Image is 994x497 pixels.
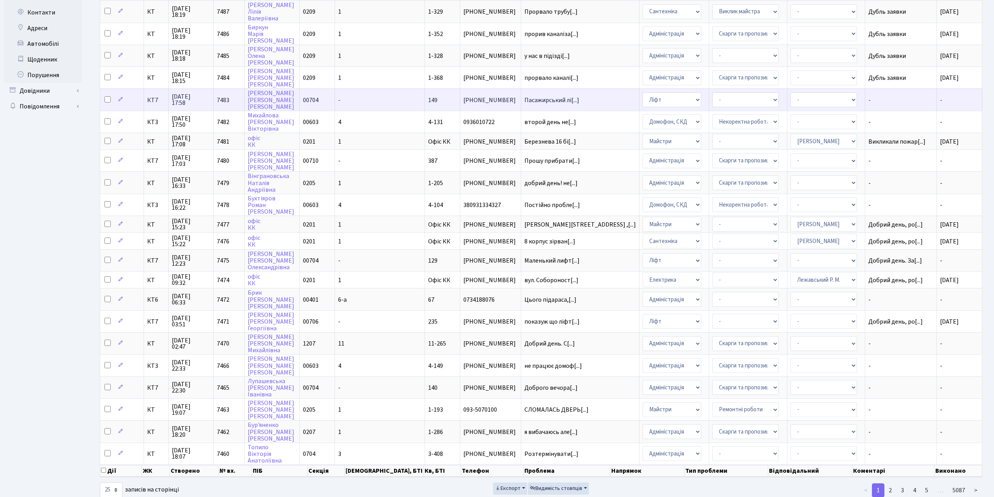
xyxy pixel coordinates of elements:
[463,429,518,435] span: [PHONE_NUMBER]
[172,49,210,62] span: [DATE] 18:18
[463,9,518,15] span: [PHONE_NUMBER]
[940,317,959,326] span: [DATE]
[868,451,933,457] span: -
[428,96,438,104] span: 149
[338,74,341,82] span: 1
[868,9,933,15] span: Дубль заявки
[172,155,210,167] span: [DATE] 17:03
[428,237,450,246] span: Офіс КК
[463,75,518,81] span: [PHONE_NUMBER]
[248,111,294,133] a: Михайлова[PERSON_NAME]Вікторівна
[303,362,319,370] span: 00603
[868,363,933,369] span: -
[940,428,942,436] span: -
[248,194,294,216] a: БухтіяровРоман[PERSON_NAME]
[217,137,229,146] span: 7481
[303,450,315,458] span: 0704
[338,137,341,146] span: 1
[463,221,518,228] span: [PHONE_NUMBER]
[147,363,165,369] span: КТ3
[463,119,518,125] span: 0936010722
[610,465,685,477] th: Напрямок
[524,157,580,165] span: Прошу прибрати[...]
[147,385,165,391] span: КТ7
[524,137,576,146] span: Березнева 16 бі[...]
[940,179,942,187] span: -
[495,484,520,492] span: Експорт
[428,7,443,16] span: 1-329
[147,75,165,81] span: КТ
[303,96,319,104] span: 00704
[248,172,289,194] a: ВінграновськаНаталіяАндріївна
[248,311,294,333] a: [PERSON_NAME][PERSON_NAME]Георгіївна
[428,362,443,370] span: 4-149
[172,274,210,286] span: [DATE] 09:32
[428,52,443,60] span: 1-328
[524,450,578,458] span: Розтермінувати[...]
[338,339,344,348] span: 11
[217,237,229,246] span: 7476
[338,362,341,370] span: 4
[868,429,933,435] span: -
[4,5,82,20] a: Контакти
[428,179,443,187] span: 1-205
[940,405,942,414] span: -
[172,176,210,189] span: [DATE] 16:33
[338,96,340,104] span: -
[524,428,578,436] span: я вибачаюсь але[...]
[338,317,340,326] span: -
[147,277,165,283] span: КТ
[935,465,982,477] th: Виконано
[940,339,942,348] span: -
[248,355,294,377] a: [PERSON_NAME][PERSON_NAME][PERSON_NAME]
[303,428,315,436] span: 0207
[524,74,578,82] span: прорвало каналі[...]
[940,362,942,370] span: -
[528,483,589,495] button: Видимість стовпців
[868,75,933,81] span: Дубль заявки
[172,425,210,438] span: [DATE] 18:20
[428,405,443,414] span: 1-193
[217,30,229,38] span: 7486
[524,118,576,126] span: второй день не[...]
[868,407,933,413] span: -
[147,340,165,347] span: КТ
[172,293,210,306] span: [DATE] 06:33
[428,256,438,265] span: 129
[868,237,923,246] span: Добрий день, ро[...]
[303,157,319,165] span: 00710
[463,97,518,103] span: [PHONE_NUMBER]
[172,235,210,247] span: [DATE] 15:22
[4,99,82,114] a: Повідомлення
[940,237,959,246] span: [DATE]
[338,384,340,392] span: -
[463,277,518,283] span: [PHONE_NUMBER]
[303,405,315,414] span: 0205
[217,317,229,326] span: 7471
[524,96,579,104] span: Пасажирський лі[...]
[463,139,518,145] span: [PHONE_NUMBER]
[248,377,294,399] a: Лупашевська[PERSON_NAME]Іванівна
[868,137,926,146] span: Викликали пожар[...]
[940,96,942,104] span: -
[147,119,165,125] span: КТ3
[147,407,165,413] span: КТ
[248,134,260,149] a: офісКК
[428,220,450,229] span: Офіс КК
[172,198,210,211] span: [DATE] 16:22
[338,237,341,246] span: 1
[524,317,580,326] span: показуж що ліфт[...]
[303,137,315,146] span: 0201
[428,339,446,348] span: 11-265
[940,384,942,392] span: -
[868,276,923,285] span: Добрий день, ро[...]
[428,450,443,458] span: 3-408
[248,67,294,89] a: [PERSON_NAME][PERSON_NAME][PERSON_NAME]
[940,295,942,304] span: -
[4,83,82,99] a: Довідники
[303,179,315,187] span: 0205
[852,465,935,477] th: Коментарі
[428,137,450,146] span: Офіс КК
[428,276,450,285] span: Офіс КК
[524,220,636,229] span: [PERSON_NAME][STREET_ADDRESS] ,[...]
